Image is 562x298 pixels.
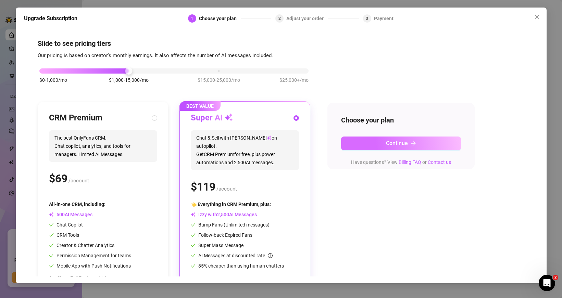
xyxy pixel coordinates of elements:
span: Follow-back Expired Fans [191,232,252,238]
span: /account [216,186,237,192]
a: Contact us [428,159,451,165]
span: check [49,233,54,237]
span: info-circle [268,253,273,258]
span: Chat & Sell with [PERSON_NAME] on autopilot. Get CRM Premium for free, plus power automations and... [191,130,299,170]
span: BEST VALUE [179,101,221,111]
span: 👈 Everything in CRM Premium, plus: [191,202,271,207]
span: Permission Management for teams [49,253,131,258]
button: Continuearrow-right [341,137,461,150]
h3: Super AI [191,113,233,124]
span: Close [532,14,542,20]
a: Billing FAQ [399,159,421,165]
span: check [191,233,196,237]
span: Chat Copilot [49,222,83,228]
span: Continue [386,140,408,146]
span: $0-1,000/mo [39,76,67,84]
span: check [49,243,54,248]
iframe: Intercom live chat [539,275,555,291]
span: Bump Fans (Unlimited messages) [191,222,270,228]
h4: Choose your plan [341,115,461,125]
span: 2 [553,275,558,280]
span: check [49,263,54,268]
span: arrow-right [411,141,416,146]
span: check [191,243,196,248]
span: Show Full Features List [57,275,107,281]
span: 3 [366,16,368,21]
span: 1 [191,16,193,21]
span: Creator & Chatter Analytics [49,243,114,248]
span: check [191,253,196,258]
span: $25,000+/mo [279,76,309,84]
h5: Upgrade Subscription [24,14,77,23]
div: Payment [374,14,394,23]
div: Choose your plan [199,14,241,23]
span: The best OnlyFans CRM. Chat copilot, analytics, and tools for managers. Limited AI Messages. [49,130,157,162]
span: Our pricing is based on creator's monthly earnings. It also affects the number of AI messages inc... [38,52,273,59]
span: check [49,222,54,227]
span: CRM Tools [49,232,79,238]
span: check [49,253,54,258]
span: AI Messages [49,212,92,217]
div: Show Full Features List [49,270,157,286]
span: $1,000-15,000/mo [109,76,149,84]
span: 2 [278,16,281,21]
span: check [191,222,196,227]
span: close [534,14,540,20]
span: $15,000-25,000/mo [198,76,240,84]
span: Super Mass Message [191,243,243,248]
span: Have questions? View or [351,159,451,165]
span: 85% cheaper than using human chatters [191,263,284,269]
span: Mobile App with Push Notifications [49,263,131,269]
span: AI Messages at discounted rate [198,253,273,258]
button: Close [532,12,542,23]
span: $ [191,180,215,193]
h3: CRM Premium [49,113,102,124]
span: Izzy with AI Messages [191,212,257,217]
span: collapsed [49,275,53,280]
span: check [191,263,196,268]
span: /account [68,178,89,184]
span: $ [49,172,67,185]
h4: Slide to see pricing tiers [38,39,525,48]
div: Adjust your order [286,14,328,23]
span: All-in-one CRM, including: [49,202,105,207]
